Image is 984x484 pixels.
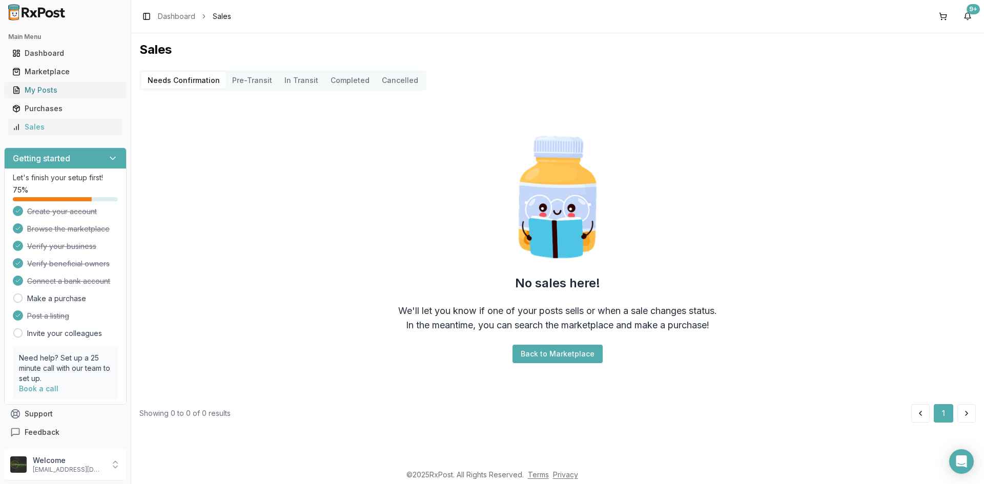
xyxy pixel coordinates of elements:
a: Dashboard [8,44,122,62]
p: Welcome [33,455,104,466]
img: Smart Pill Bottle [492,132,623,263]
div: Open Intercom Messenger [949,449,974,474]
h2: Main Menu [8,33,122,41]
p: [EMAIL_ADDRESS][DOMAIN_NAME] [33,466,104,474]
button: Feedback [4,423,127,441]
a: Invite your colleagues [27,328,102,339]
button: Needs Confirmation [141,72,226,89]
div: Purchases [12,103,118,114]
a: My Posts [8,81,122,99]
button: Back to Marketplace [512,345,603,363]
div: My Posts [12,85,118,95]
div: Marketplace [12,67,118,77]
button: 1 [934,404,953,423]
span: Sales [213,11,231,22]
nav: breadcrumb [158,11,231,22]
span: Post a listing [27,311,69,321]
a: Sales [8,118,122,136]
a: Dashboard [158,11,195,22]
button: Support [4,405,127,423]
p: Need help? Set up a 25 minute call with our team to set up. [19,353,112,384]
button: Pre-Transit [226,72,278,89]
span: Browse the marketplace [27,224,110,234]
div: In the meantime, you can search the marketplace and make a purchase! [406,318,709,332]
div: Dashboard [12,48,118,58]
span: Verify your business [27,241,96,251]
img: RxPost Logo [4,4,70,20]
span: Create your account [27,206,97,217]
a: Privacy [553,470,578,479]
button: In Transit [278,72,324,89]
div: We'll let you know if one of your posts sells or when a sale changes status. [398,304,717,318]
button: 9+ [959,8,976,25]
p: Let's finish your setup first! [13,173,118,183]
button: My Posts [4,82,127,98]
button: Marketplace [4,64,127,80]
button: Sales [4,119,127,135]
a: Marketplace [8,62,122,81]
h1: Sales [139,41,976,58]
div: Sales [12,122,118,132]
span: Connect a bank account [27,276,110,286]
h3: Getting started [13,152,70,164]
div: Showing 0 to 0 of 0 results [139,408,231,418]
span: Verify beneficial owners [27,259,110,269]
img: User avatar [10,456,27,473]
a: Terms [528,470,549,479]
h2: No sales here! [515,275,600,291]
button: Cancelled [376,72,424,89]
button: Completed [324,72,376,89]
button: Dashboard [4,45,127,61]
div: 9+ [967,4,980,14]
a: Make a purchase [27,293,86,304]
a: Book a call [19,384,58,393]
span: Feedback [25,427,59,437]
button: Purchases [4,100,127,117]
a: Purchases [8,99,122,118]
span: 75 % [13,185,28,195]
